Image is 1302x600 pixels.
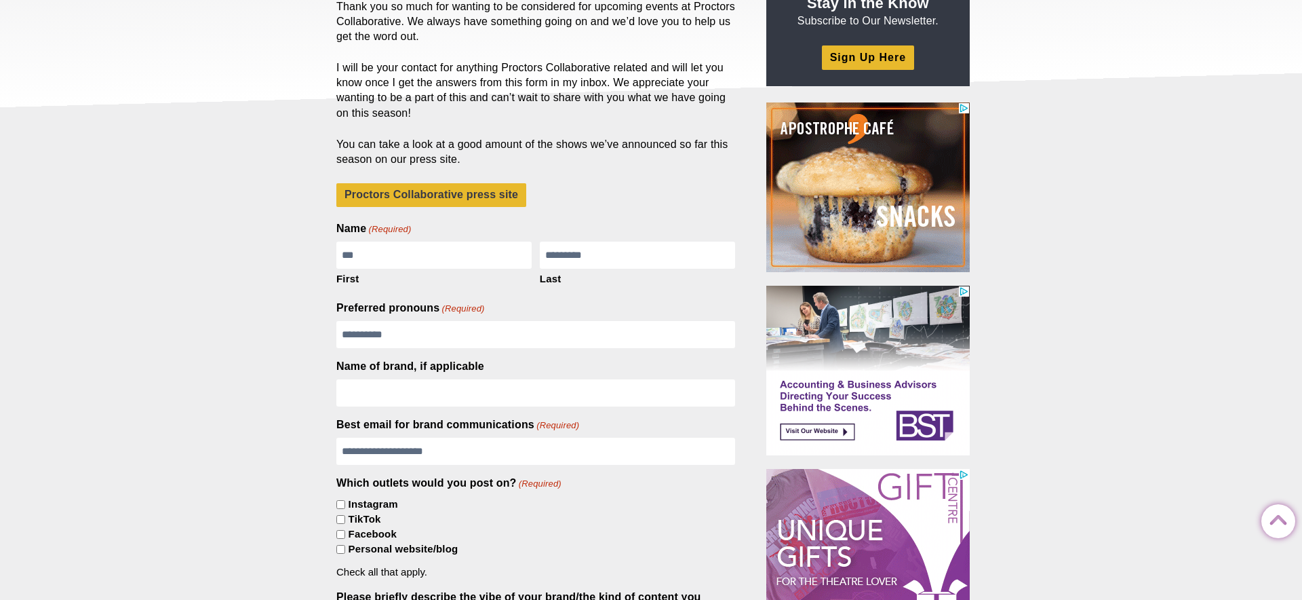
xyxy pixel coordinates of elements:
legend: Name [336,221,411,236]
div: Check all that apply. [336,557,735,580]
label: Preferred pronouns [336,301,485,316]
span: (Required) [536,419,580,432]
p: I will be your contact for anything Proctors Collaborative related and will let you know once I g... [336,60,735,120]
label: Facebook [349,527,397,542]
label: Instagram [349,498,398,512]
span: (Required) [441,303,485,315]
label: First [336,269,532,286]
a: Sign Up Here [822,45,914,69]
label: Last [540,269,735,286]
label: Name of brand, if applicable [336,359,484,374]
a: Back to Top [1261,505,1288,532]
label: TikTok [349,512,381,527]
p: You can take a look at a good amount of the shows we’ve announced so far this season on our press... [336,137,735,167]
iframe: Advertisement [766,286,970,455]
iframe: Advertisement [766,102,970,272]
a: Proctors Collaborative press site [336,183,526,207]
span: (Required) [368,223,412,236]
legend: Which outlets would you post on? [336,476,561,491]
label: Best email for brand communications [336,417,579,432]
span: (Required) [517,478,561,490]
label: Personal website/blog [349,542,458,557]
